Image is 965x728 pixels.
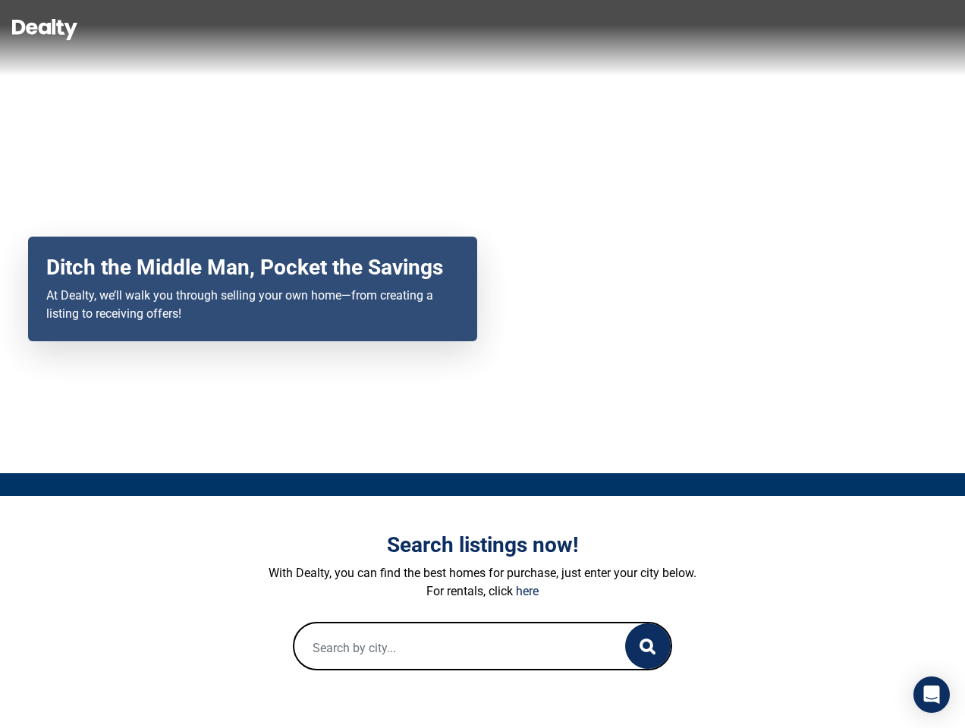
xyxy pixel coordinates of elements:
img: Dealty - Buy, Sell & Rent Homes [12,19,77,40]
a: here [516,584,539,598]
div: Open Intercom Messenger [913,676,950,713]
p: At Dealty, we’ll walk you through selling your own home—from creating a listing to receiving offers! [46,287,459,323]
p: For rentals, click [61,582,904,601]
p: With Dealty, you can find the best homes for purchase, just enter your city below. [61,564,904,582]
input: Search by city... [294,623,595,672]
h2: Ditch the Middle Man, Pocket the Savings [46,255,459,281]
h3: Search listings now! [61,532,904,558]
